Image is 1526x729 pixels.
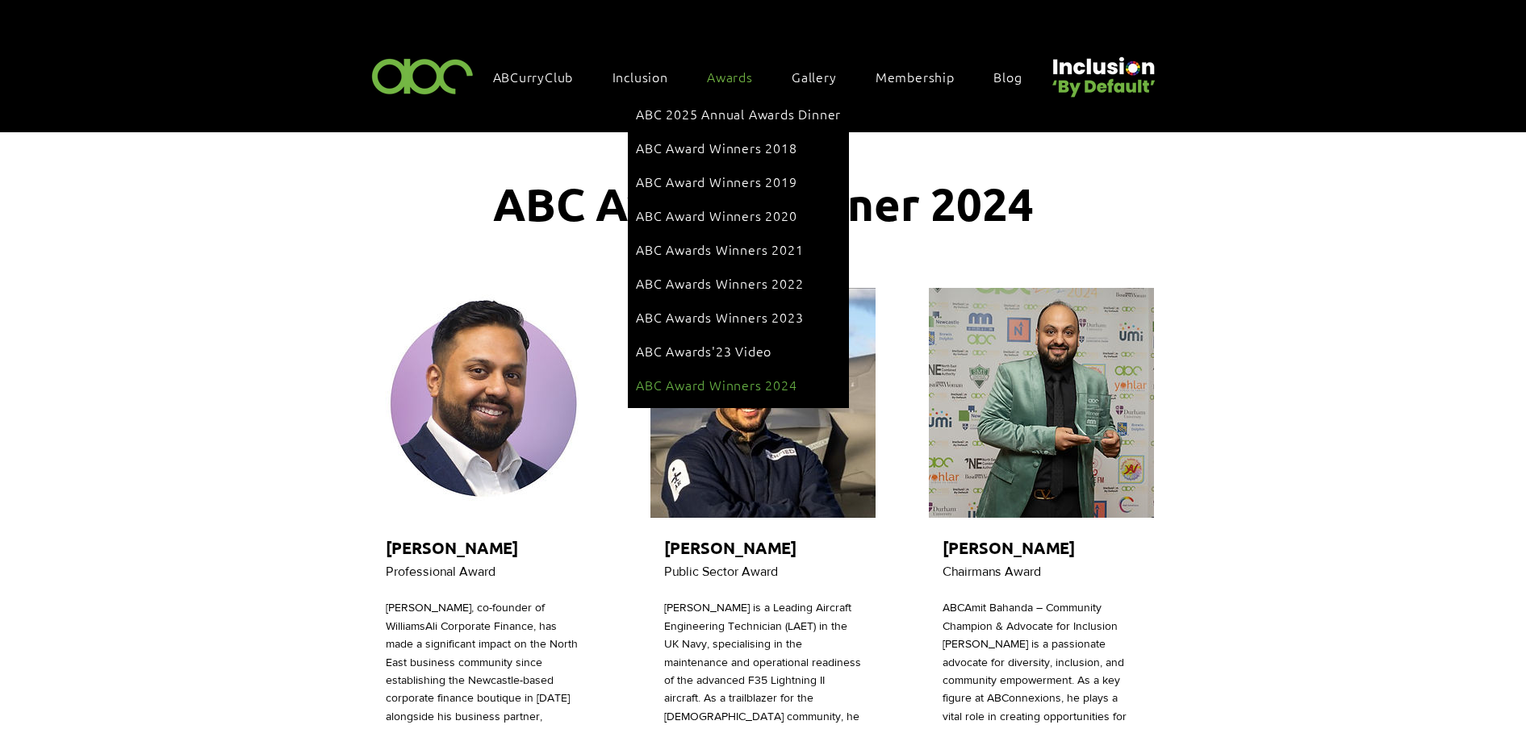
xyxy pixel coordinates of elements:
[664,537,796,558] span: [PERSON_NAME]
[636,98,841,129] a: ABC 2025 Annual Awards Dinner
[929,288,1154,518] img: Amit Bahanda
[707,68,753,85] span: Awards
[636,132,841,163] a: ABC Award Winners 2018
[636,342,771,360] span: ABC Awards'23 Video
[636,308,803,326] span: ABC Awards Winners 2023
[1047,44,1158,99] img: Untitled design (22).png
[636,268,841,298] a: ABC Awards Winners 2022
[636,234,841,265] a: ABC Awards Winners 2021
[485,60,598,94] a: ABCurryClub
[792,68,837,85] span: Gallery
[985,60,1046,94] a: Blog
[636,105,841,123] span: ABC 2025 Annual Awards Dinner
[386,564,495,578] span: Professional Award
[636,274,803,292] span: ABC Awards Winners 2022
[372,288,597,518] div: ABu ali.jpg
[493,175,1034,231] span: ABC Awards Winner 2024
[636,206,797,224] span: ABC Award Winners 2020
[636,166,841,197] a: ABC Award Winners 2019
[485,60,1047,94] nav: Site
[636,335,841,366] a: ABC Awards'23 Video
[628,90,849,408] div: Awards
[636,200,841,231] a: ABC Award Winners 2020
[604,60,692,94] div: Inclusion
[943,564,1041,578] span: Chairmans Award
[636,240,803,258] span: ABC Awards Winners 2021
[493,68,574,85] span: ABCurryClub
[636,376,797,394] span: ABC Award Winners 2024
[372,288,597,518] img: Abu Ali
[636,173,797,190] span: ABC Award Winners 2019
[367,52,479,99] img: ABC-Logo-Blank-Background-01-01-2.png
[993,68,1022,85] span: Blog
[612,68,668,85] span: Inclusion
[664,564,778,578] span: Public Sector Award
[943,537,1075,558] span: [PERSON_NAME]
[868,60,979,94] a: Membership
[784,60,861,94] a: Gallery
[386,537,518,558] span: [PERSON_NAME]
[876,68,955,85] span: Membership
[929,288,1154,518] div: ABCAwards2024-00032-Enhanced-NR.jpg
[636,369,841,400] a: ABC Award Winners 2024
[636,302,841,332] a: ABC Awards Winners 2023
[636,139,797,156] span: ABC Award Winners 2018
[699,60,777,94] div: Awards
